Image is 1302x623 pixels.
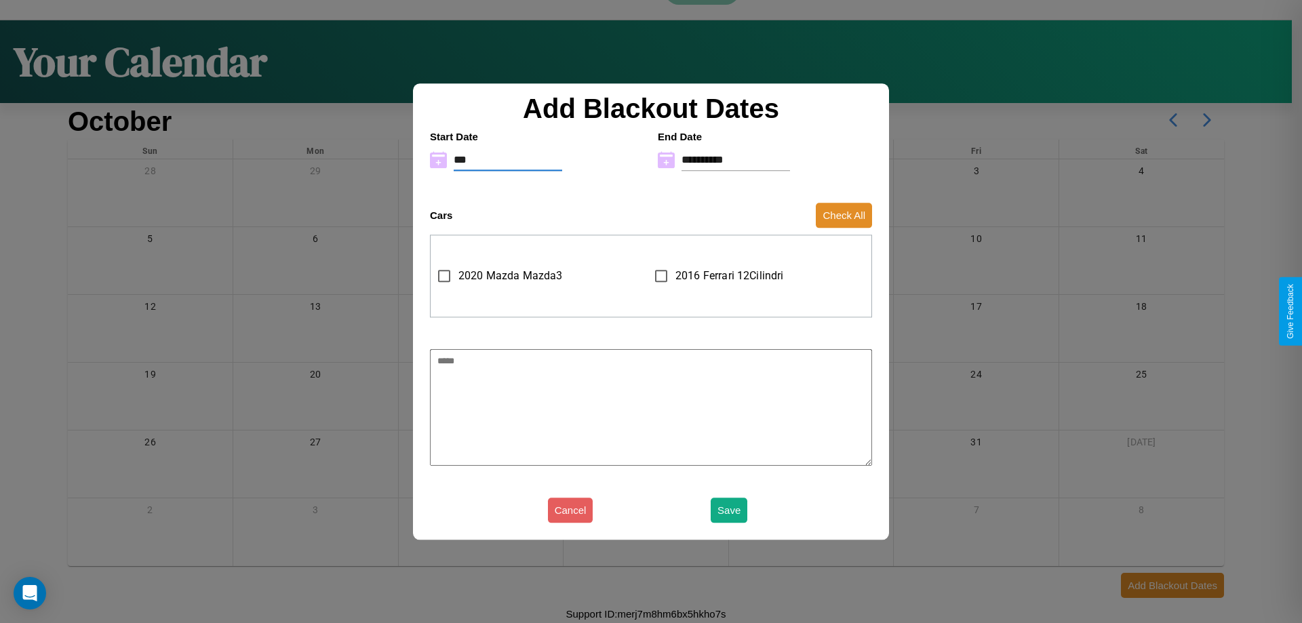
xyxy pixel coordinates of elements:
span: 2016 Ferrari 12Cilindri [675,268,783,284]
div: Give Feedback [1286,284,1295,339]
button: Cancel [548,498,593,523]
h4: End Date [658,131,872,142]
button: Check All [816,203,872,228]
button: Save [711,498,747,523]
h2: Add Blackout Dates [423,94,879,124]
h4: Cars [430,209,452,221]
h4: Start Date [430,131,644,142]
span: 2020 Mazda Mazda3 [458,268,563,284]
div: Open Intercom Messenger [14,577,46,609]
